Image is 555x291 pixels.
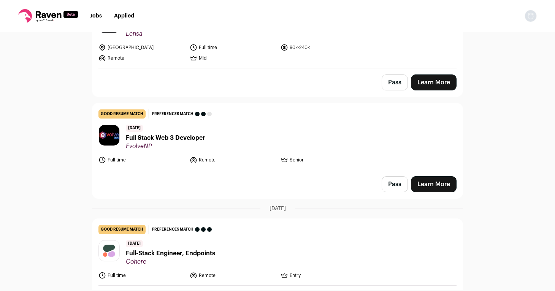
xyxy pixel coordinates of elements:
[190,156,276,164] li: Remote
[126,133,205,142] span: Full Stack Web 3 Developer
[126,258,215,266] span: Cohere
[99,240,119,261] img: dac8f32da9c74ce5fa9e4370b60d6338b3c25981927699ee3d2729ec5021f8a4.png
[114,13,134,19] a: Applied
[126,240,143,247] span: [DATE]
[98,272,185,279] li: Full time
[411,74,457,90] a: Learn More
[270,205,286,212] span: [DATE]
[92,103,463,170] a: good resume match Preferences match [DATE] Full Stack Web 3 Developer EvolveNP Full time Remote S...
[98,225,146,234] div: good resume match
[190,44,276,51] li: Full time
[152,110,193,118] span: Preferences match
[281,272,367,279] li: Entry
[98,109,146,119] div: good resume match
[152,226,193,233] span: Preferences match
[411,176,457,192] a: Learn More
[525,10,537,22] button: Open dropdown
[382,176,408,192] button: Pass
[98,44,185,51] li: [GEOGRAPHIC_DATA]
[90,13,102,19] a: Jobs
[92,219,463,285] a: good resume match Preferences match [DATE] Full-Stack Engineer, Endpoints Cohere Full time Remote...
[190,272,276,279] li: Remote
[281,156,367,164] li: Senior
[126,30,258,38] span: Lensa
[190,54,276,62] li: Mid
[98,156,185,164] li: Full time
[382,74,408,90] button: Pass
[98,54,185,62] li: Remote
[126,142,205,150] span: EvolveNP
[525,10,537,22] img: nopic.png
[281,44,367,51] li: 90k-240k
[126,125,143,132] span: [DATE]
[126,249,215,258] span: Full-Stack Engineer, Endpoints
[99,125,119,145] img: 4a69112f694afba8873e12e56f2f7231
